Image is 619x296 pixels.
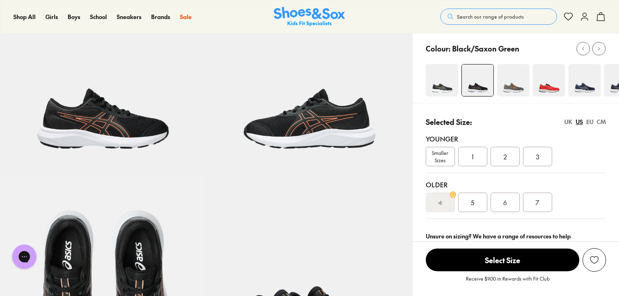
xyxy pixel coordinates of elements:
span: 6 [503,197,507,207]
span: 2 [504,152,507,161]
a: Boys [68,13,80,21]
div: UK [564,118,572,126]
a: Sneakers [117,13,141,21]
iframe: Gorgias live chat messenger [8,242,41,272]
span: Search our range of products [457,13,524,20]
p: Colour: [426,43,450,54]
a: School [90,13,107,21]
span: Smaller Sizes [426,149,455,164]
a: Shop All [13,13,36,21]
img: 4-522409_1 [462,64,493,96]
div: CM [597,118,606,126]
div: US [576,118,583,126]
span: 7 [536,197,539,207]
s: 4 [438,197,442,207]
span: 1 [472,152,474,161]
a: Brands [151,13,170,21]
button: Search our range of products [440,9,557,25]
button: Select Size [426,248,579,272]
span: 5 [471,197,474,207]
div: Younger [426,134,606,144]
div: Unsure on sizing? We have a range of resources to help [426,232,606,240]
img: 4-551376_1 [426,64,458,97]
div: EU [586,118,593,126]
img: 4-551382_1 [533,64,565,97]
a: Shoes & Sox [274,7,345,27]
img: 4-522404_1 [568,64,601,97]
p: Black/Saxon Green [452,43,519,54]
p: Receive $9.00 in Rewards with Fit Club [466,275,550,290]
img: 4-533664_1 [497,64,529,97]
p: Selected Size: [426,116,472,127]
span: 3 [536,152,539,161]
button: Add to Wishlist [583,248,606,272]
div: Older [426,180,606,189]
a: Girls [45,13,58,21]
a: Sale [180,13,192,21]
img: SNS_Logo_Responsive.svg [274,7,345,27]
